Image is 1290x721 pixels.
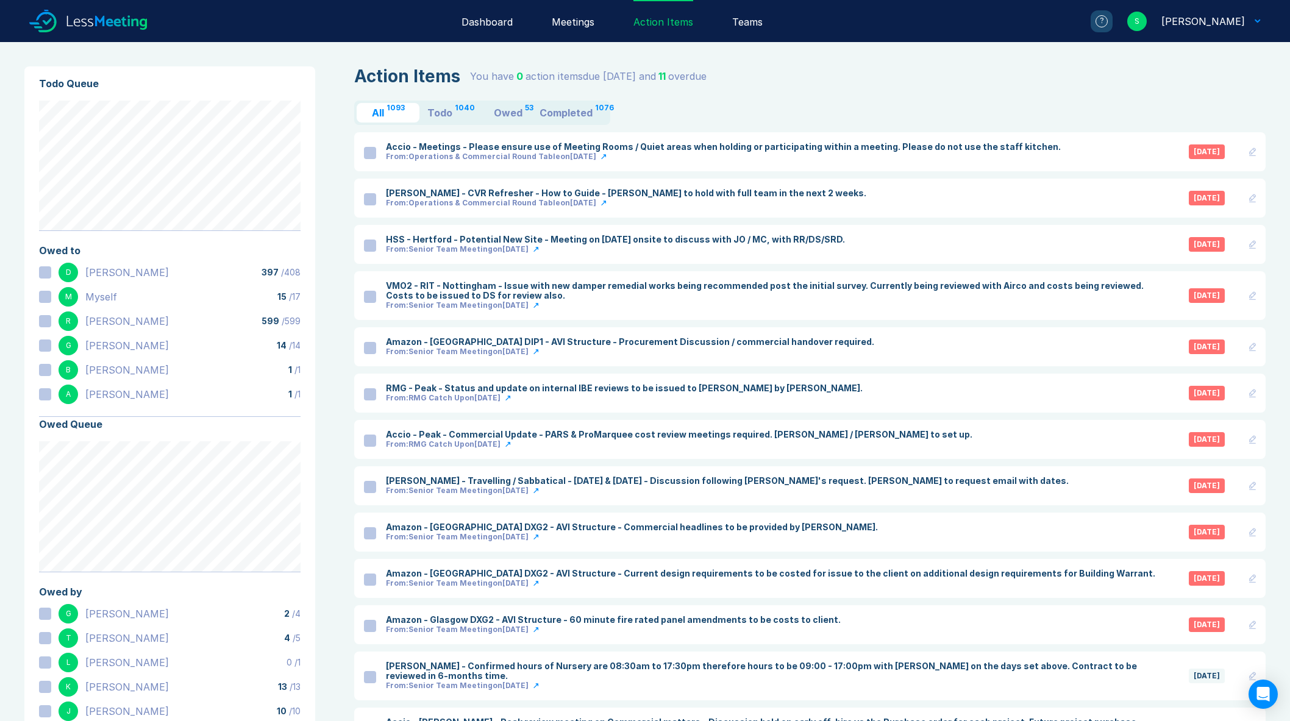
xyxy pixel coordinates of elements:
[1161,14,1245,29] div: Scott Drewery
[1189,144,1225,159] div: 2025-08-20T00:00:00+00:00
[277,341,301,350] div: / 14
[39,243,301,258] div: Owed to
[39,417,301,432] div: Owed Queue
[278,681,287,692] span: 13
[386,300,1164,310] a: From:Senior Team Meetingon[DATE]
[1189,571,1225,586] div: 2025-09-11T00:00:00+00:00
[386,486,1069,495] a: From:Senior Team Meetingon[DATE]
[287,658,301,667] div: / 1
[85,289,117,304] div: Myself
[386,615,841,625] div: Amazon - Glasgow DXG2 - AVI Structure - 60 minute fire rated panel amendments to be costs to client.
[1189,339,1225,354] div: 2025-09-05T00:00:00+00:00
[39,76,301,91] div: Todo Queue
[59,653,78,672] div: L
[1189,669,1225,683] div: 2025-09-29T00:00:00+01:00
[516,70,523,82] span: 0
[1189,432,1225,447] div: 2025-09-05T00:00:00+00:00
[386,281,1164,300] div: VMO2 - RIT - Nottingham - Issue with new damper remedial works being recommended post the initial...
[262,268,301,277] div: / 408
[284,609,301,619] div: / 4
[372,108,384,118] div: All
[85,338,169,353] div: Gemma White
[85,265,169,280] div: Danny Sisson
[386,439,972,449] a: From:RMG Catch Upon[DATE]
[387,103,405,118] div: 1093
[1096,15,1108,27] div: ?
[284,608,290,619] span: 2
[1189,237,1225,252] div: 2025-09-04T00:00:00+00:00
[59,677,78,697] div: K
[427,108,452,118] div: Todo
[1189,386,1225,400] div: 2025-09-05T00:00:00+00:00
[85,680,169,694] div: Kirk Brawn
[386,661,1164,681] div: [PERSON_NAME] - Confirmed hours of Nursery are 08:30am to 17:30pm therefore hours to be 09:00 - 1...
[59,336,78,355] div: G
[85,363,169,377] div: Benjamin Newman
[85,704,169,719] div: John Lake
[85,387,169,402] div: Ashley Walters
[59,311,78,331] div: R
[386,532,878,542] a: From:Senior Team Meetingon[DATE]
[277,291,287,302] span: 15
[386,188,866,198] div: [PERSON_NAME] - CVR Refresher - How to Guide - [PERSON_NAME] to hold with full team in the next 2...
[354,66,460,86] div: Action Items
[1076,10,1113,32] a: ?
[540,108,593,118] div: Completed
[1249,680,1278,709] div: Open Intercom Messenger
[287,657,292,667] span: 0
[284,633,290,643] span: 4
[85,631,169,645] div: Thomas Hinton
[262,316,301,326] div: / 599
[386,347,874,357] a: From:Senior Team Meetingon[DATE]
[59,701,78,721] div: J
[59,263,78,282] div: D
[494,108,522,118] div: Owed
[658,70,666,82] span: 11
[595,103,614,118] div: 1076
[59,360,78,380] div: B
[386,522,878,532] div: Amazon - [GEOGRAPHIC_DATA] DXG2 - AVI Structure - Commercial headlines to be provided by [PERSON_...
[59,287,78,307] div: M
[288,364,292,375] span: 1
[470,69,707,83] div: You have action item s due [DATE] and overdue
[284,633,301,643] div: / 5
[1189,617,1225,632] div: 2025-09-11T00:00:00+00:00
[386,337,874,347] div: Amazon - [GEOGRAPHIC_DATA] DIP1 - AVI Structure - Procurement Discussion / commercial handover re...
[386,383,863,393] div: RMG - Peak - Status and update on internal IBE reviews to be issued to [PERSON_NAME] by [PERSON_N...
[262,267,279,277] span: 397
[39,584,301,599] div: Owed by
[277,706,301,716] div: / 10
[85,606,169,621] div: Gemma Dennehy
[386,198,866,208] a: From:Operations & Commercial Round Tableon[DATE]
[455,103,475,118] div: 1040
[386,142,1061,152] div: Accio - Meetings - Please ensure use of Meeting Rooms / Quiet areas when holding or participating...
[59,628,78,648] div: T
[1189,525,1225,539] div: 2025-09-11T00:00:00+01:00
[386,681,1164,691] a: From:Senior Team Meetingon[DATE]
[386,625,841,634] a: From:Senior Team Meetingon[DATE]
[59,385,78,404] div: A
[288,389,301,399] div: / 1
[386,430,972,439] div: Accio - Peak - Commercial Update - PARS & ProMarquee cost review meetings required. [PERSON_NAME]...
[277,706,287,716] span: 10
[386,152,1061,162] a: From:Operations & Commercial Round Tableon[DATE]
[386,244,845,254] a: From:Senior Team Meetingon[DATE]
[59,604,78,623] div: G
[386,393,863,403] a: From:RMG Catch Upon[DATE]
[1127,12,1147,31] div: S
[85,314,169,329] div: Richard Rust
[386,578,1155,588] a: From:Senior Team Meetingon[DATE]
[386,569,1155,578] div: Amazon - [GEOGRAPHIC_DATA] DXG2 - AVI Structure - Current design requirements to be costed for is...
[1189,191,1225,205] div: 2025-08-22T00:00:00+00:00
[277,292,301,302] div: / 17
[278,682,301,692] div: / 13
[288,389,292,399] span: 1
[525,103,533,118] div: 53
[262,316,279,326] span: 599
[1189,478,1225,493] div: 2025-09-05T00:00:00+00:00
[85,655,169,670] div: Leo Sales
[386,476,1069,486] div: [PERSON_NAME] - Travelling / Sabbatical - [DATE] & [DATE] - Discussion following [PERSON_NAME]'s ...
[277,340,287,350] span: 14
[288,365,301,375] div: / 1
[1189,288,1225,303] div: 2025-09-05T00:00:00+01:00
